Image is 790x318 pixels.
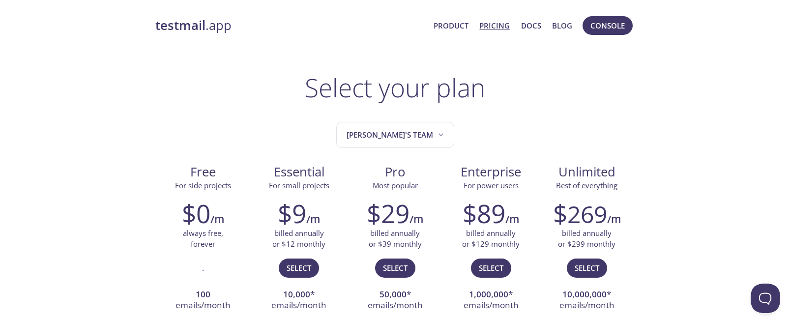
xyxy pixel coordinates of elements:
[463,199,505,228] h2: $89
[383,261,408,274] span: Select
[375,259,415,277] button: Select
[471,259,511,277] button: Select
[278,199,306,228] h2: $9
[751,284,780,313] iframe: Help Scout Beacon - Open
[305,73,485,102] h1: Select your plan
[259,287,340,315] li: * emails/month
[575,261,599,274] span: Select
[354,287,436,315] li: * emails/month
[505,211,519,228] h6: /m
[556,180,617,190] span: Best of everything
[558,228,615,249] p: billed annually or $299 monthly
[410,211,423,228] h6: /m
[583,16,633,35] button: Console
[567,259,607,277] button: Select
[469,289,508,300] strong: 1,000,000
[553,199,607,228] h2: $
[163,287,244,315] li: emails/month
[287,261,311,274] span: Select
[272,228,325,249] p: billed annually or $12 monthly
[558,163,615,180] span: Unlimited
[163,164,243,180] span: Free
[451,164,531,180] span: Enterprise
[336,122,454,148] button: Ogulcan's team
[552,19,572,32] a: Blog
[562,289,607,300] strong: 10,000,000
[183,228,223,249] p: always free, forever
[155,17,205,34] strong: testmail
[434,19,468,32] a: Product
[347,128,446,142] span: [PERSON_NAME]'s team
[175,180,231,190] span: For side projects
[479,261,503,274] span: Select
[182,199,210,228] h2: $0
[462,228,520,249] p: billed annually or $129 monthly
[479,19,510,32] a: Pricing
[450,287,531,315] li: * emails/month
[283,289,310,300] strong: 10,000
[196,289,210,300] strong: 100
[306,211,320,228] h6: /m
[269,180,329,190] span: For small projects
[367,199,410,228] h2: $29
[464,180,519,190] span: For power users
[155,17,426,34] a: testmail.app
[607,211,621,228] h6: /m
[521,19,541,32] a: Docs
[567,198,607,230] span: 269
[546,287,627,315] li: * emails/month
[380,289,407,300] strong: 50,000
[210,211,224,228] h6: /m
[369,228,422,249] p: billed annually or $39 monthly
[259,164,339,180] span: Essential
[355,164,435,180] span: Pro
[373,180,418,190] span: Most popular
[279,259,319,277] button: Select
[590,19,625,32] span: Console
